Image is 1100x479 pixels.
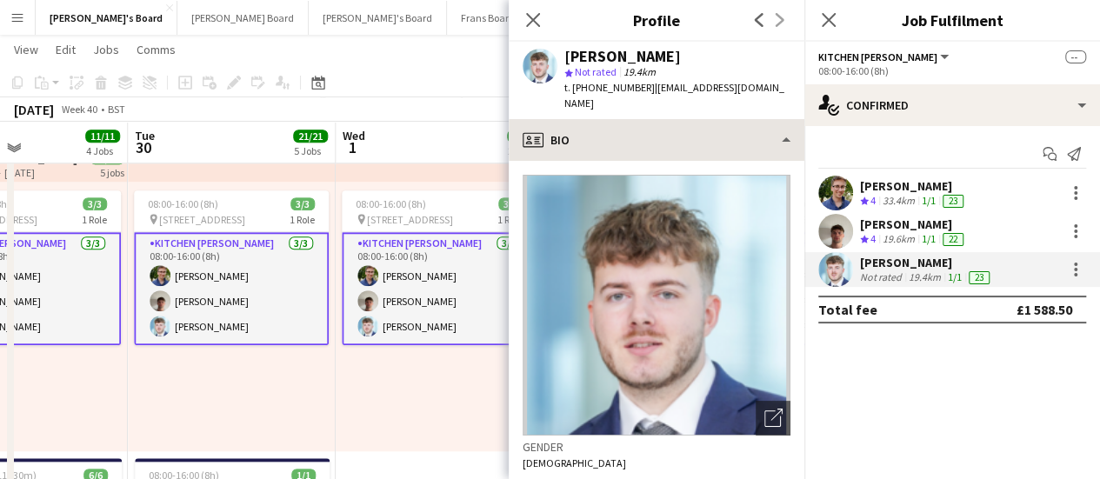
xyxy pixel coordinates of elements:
[356,197,426,210] span: 08:00-16:00 (8h)
[922,194,936,207] app-skills-label: 1/1
[294,144,327,157] div: 5 Jobs
[564,49,681,64] div: [PERSON_NAME]
[309,1,447,35] button: [PERSON_NAME]'s Board
[564,81,655,94] span: t. [PHONE_NUMBER]
[509,119,804,161] div: Bio
[969,271,990,284] div: 23
[523,456,626,469] span: [DEMOGRAPHIC_DATA]
[14,42,38,57] span: View
[523,439,790,455] h3: Gender
[367,213,453,226] span: [STREET_ADDRESS]
[948,270,962,283] app-skills-label: 1/1
[82,213,107,226] span: 1 Role
[130,38,183,61] a: Comms
[564,81,784,110] span: | [EMAIL_ADDRESS][DOMAIN_NAME]
[879,194,918,209] div: 33.4km
[498,197,523,210] span: 3/3
[343,128,365,143] span: Wed
[290,197,315,210] span: 3/3
[134,232,329,345] app-card-role: Kitchen [PERSON_NAME]3/308:00-16:00 (8h)[PERSON_NAME][PERSON_NAME][PERSON_NAME]
[860,178,967,194] div: [PERSON_NAME]
[447,1,530,35] button: Frans Board
[756,401,790,436] div: Open photos pop-in
[340,137,365,157] span: 1
[36,1,177,35] button: [PERSON_NAME]'s Board
[7,38,45,61] a: View
[870,232,876,245] span: 4
[86,144,119,157] div: 4 Jobs
[293,130,328,143] span: 21/21
[85,130,120,143] span: 11/11
[108,103,125,116] div: BST
[804,9,1100,31] h3: Job Fulfilment
[290,213,315,226] span: 1 Role
[922,232,936,245] app-skills-label: 1/1
[132,137,155,157] span: 30
[860,255,993,270] div: [PERSON_NAME]
[943,233,963,246] div: 22
[870,194,876,207] span: 4
[342,232,537,345] app-card-role: Kitchen [PERSON_NAME]3/308:00-16:00 (8h)[PERSON_NAME][PERSON_NAME][PERSON_NAME]
[137,42,176,57] span: Comms
[100,164,124,179] div: 5 jobs
[905,270,944,284] div: 19.4km
[860,216,967,232] div: [PERSON_NAME]
[1017,301,1072,318] div: £1 588.50
[342,190,537,345] app-job-card: 08:00-16:00 (8h)3/3 [STREET_ADDRESS]1 RoleKitchen [PERSON_NAME]3/308:00-16:00 (8h)[PERSON_NAME][P...
[508,144,535,157] div: 2 Jobs
[159,213,245,226] span: [STREET_ADDRESS]
[14,101,54,118] div: [DATE]
[177,1,309,35] button: [PERSON_NAME] Board
[93,42,119,57] span: Jobs
[57,103,101,116] span: Week 40
[860,270,905,284] div: Not rated
[509,9,804,31] h3: Profile
[134,190,329,345] app-job-card: 08:00-16:00 (8h)3/3 [STREET_ADDRESS]1 RoleKitchen [PERSON_NAME]3/308:00-16:00 (8h)[PERSON_NAME][P...
[943,195,963,208] div: 23
[818,301,877,318] div: Total fee
[49,38,83,61] a: Edit
[620,65,659,78] span: 19.4km
[818,64,1086,77] div: 08:00-16:00 (8h)
[523,175,790,436] img: Crew avatar or photo
[818,50,951,63] button: Kitchen [PERSON_NAME]
[56,42,76,57] span: Edit
[148,197,218,210] span: 08:00-16:00 (8h)
[86,38,126,61] a: Jobs
[135,128,155,143] span: Tue
[497,213,523,226] span: 1 Role
[804,84,1100,126] div: Confirmed
[879,232,918,247] div: 19.6km
[507,130,531,143] span: 4/4
[818,50,937,63] span: Kitchen Porter
[1065,50,1086,63] span: --
[83,197,107,210] span: 3/3
[575,65,617,78] span: Not rated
